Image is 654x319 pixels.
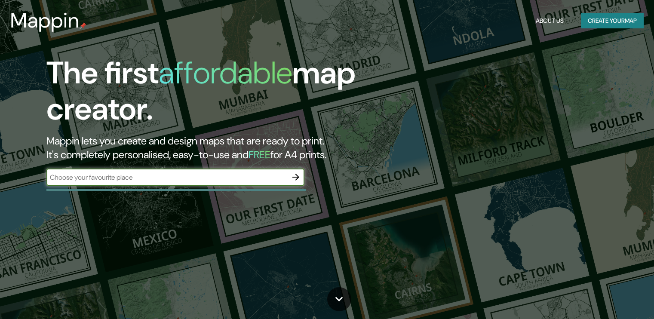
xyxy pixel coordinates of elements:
img: mappin-pin [80,22,86,29]
h5: FREE [249,148,270,161]
input: Choose your favourite place [46,172,287,182]
h2: Mappin lets you create and design maps that are ready to print. It's completely personalised, eas... [46,134,374,162]
button: Create yourmap [581,13,644,29]
h1: affordable [159,53,292,93]
h1: The first map creator. [46,55,374,134]
h3: Mappin [10,9,80,33]
button: About Us [532,13,567,29]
